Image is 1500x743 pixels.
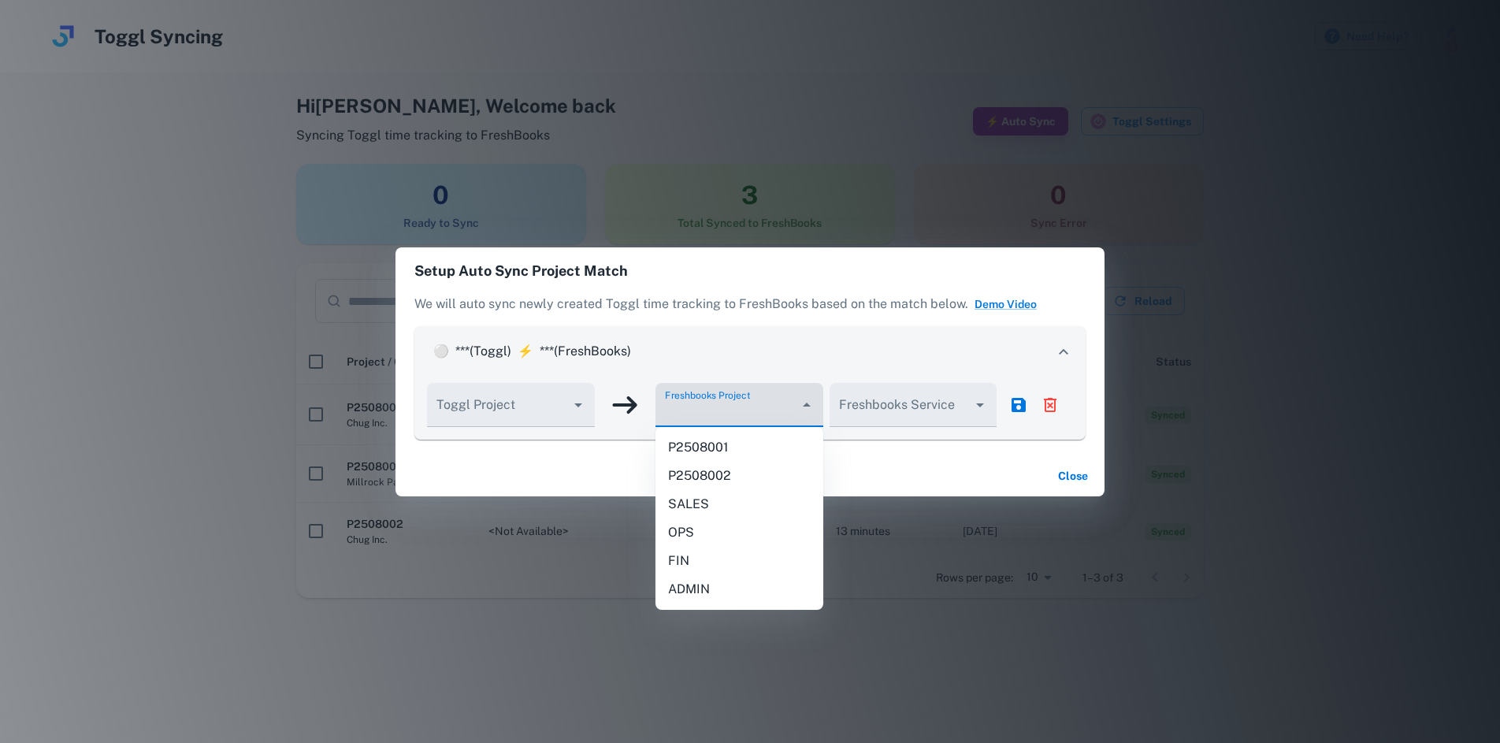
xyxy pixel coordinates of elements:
[655,518,823,547] li: OPS
[414,295,1086,326] p: We will auto sync newly created Toggl time tracking to FreshBooks based on the match below.
[427,342,455,361] p: Draft
[655,433,823,462] li: P2508001
[567,394,589,416] button: Open
[1034,389,1066,421] button: delete
[969,394,991,416] button: Open
[511,342,540,361] p: ⚡
[414,326,1086,377] div: Draft***(Toggl)⚡***(FreshBooks)
[796,394,818,416] button: Close
[655,575,823,604] li: ADMIN
[665,388,750,402] label: Freshbooks Project
[1003,389,1066,421] div: match actions
[655,547,823,575] li: FIN
[1048,462,1098,490] button: Close
[540,342,631,361] p: *** (FreshBooks)
[655,490,823,518] li: SALES
[395,247,1105,295] h2: Setup Auto Sync Project Match
[1003,389,1034,421] button: save
[655,462,823,490] li: P2508002
[975,298,1037,310] a: Demo Video
[414,377,1086,440] div: Draft***(Toggl)⚡***(FreshBooks)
